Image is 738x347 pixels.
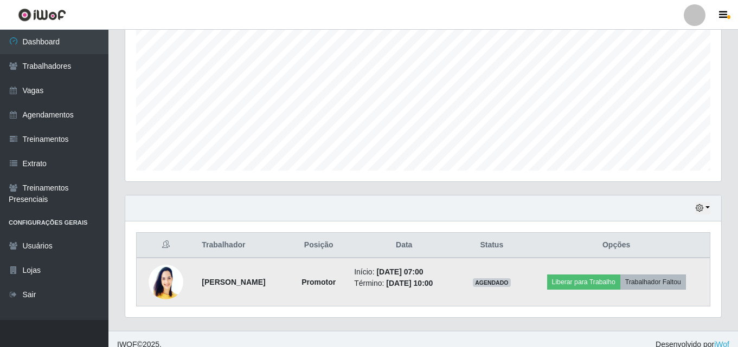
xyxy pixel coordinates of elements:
[348,233,460,258] th: Data
[620,274,686,290] button: Trabalhador Faltou
[202,278,265,286] strong: [PERSON_NAME]
[376,267,423,276] time: [DATE] 07:00
[290,233,348,258] th: Posição
[460,233,523,258] th: Status
[354,266,454,278] li: Início:
[301,278,336,286] strong: Promotor
[523,233,710,258] th: Opções
[386,279,433,287] time: [DATE] 10:00
[18,8,66,22] img: CoreUI Logo
[195,233,290,258] th: Trabalhador
[149,265,183,299] img: 1715997338696.jpeg
[547,274,620,290] button: Liberar para Trabalho
[473,278,511,287] span: AGENDADO
[354,278,454,289] li: Término:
